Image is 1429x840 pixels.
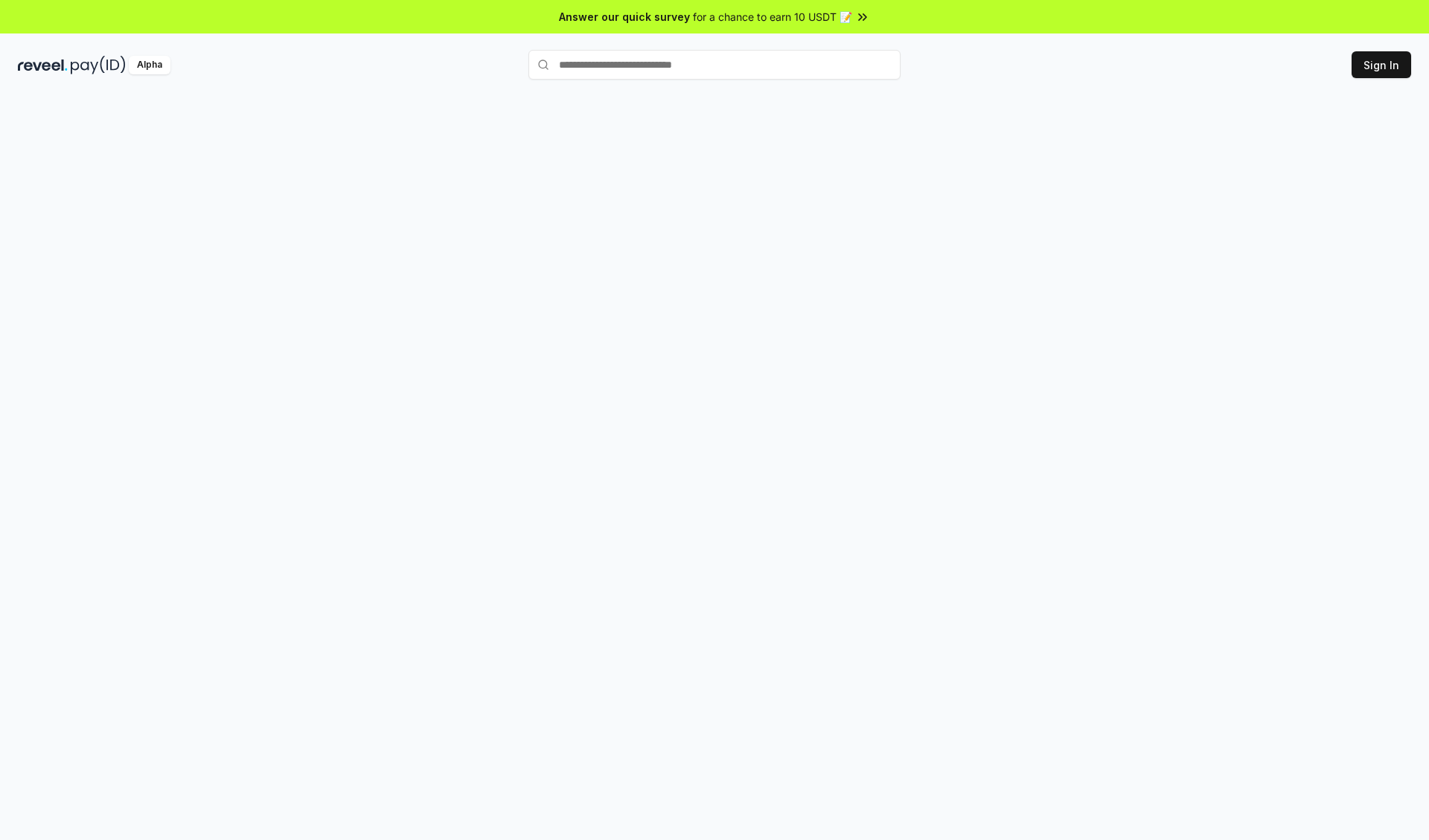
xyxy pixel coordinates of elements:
span: Answer our quick survey [559,9,690,25]
div: Alpha [129,56,170,74]
span: for a chance to earn 10 USDT 📝 [693,9,852,25]
img: pay_id [71,56,126,74]
img: reveel_dark [18,56,68,74]
button: Sign In [1352,51,1411,78]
